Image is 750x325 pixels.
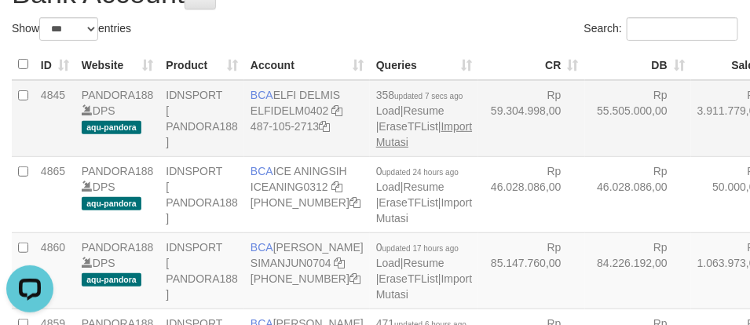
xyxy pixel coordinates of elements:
[251,181,328,193] a: ICEANING0312
[332,104,343,117] a: Copy ELFIDELM0402 to clipboard
[335,257,346,269] a: Copy SIMANJUN0704 to clipboard
[244,49,370,80] th: Account: activate to sort column ascending
[82,89,154,101] a: PANDORA188
[75,80,160,157] td: DPS
[382,244,459,253] span: updated 17 hours ago
[394,92,463,100] span: updated 7 secs ago
[379,272,438,285] a: EraseTFList
[370,49,478,80] th: Queries: activate to sort column ascending
[39,17,98,41] select: Showentries
[376,196,472,225] a: Import Mutasi
[251,257,331,269] a: SIMANJUN0704
[379,120,438,133] a: EraseTFList
[404,257,445,269] a: Resume
[376,241,472,301] span: | | |
[35,80,75,157] td: 4845
[349,272,360,285] a: Copy 5776579617 to clipboard
[585,156,691,232] td: Rp 46.028.086,00
[35,49,75,80] th: ID: activate to sort column ascending
[82,241,154,254] a: PANDORA188
[379,196,438,209] a: EraseTFList
[376,89,463,101] span: 358
[376,89,472,148] span: | | |
[159,80,244,157] td: IDNSPORT [ PANDORA188 ]
[35,156,75,232] td: 4865
[251,89,273,101] span: BCA
[75,232,160,309] td: DPS
[6,6,53,53] button: Open LiveChat chat widget
[159,156,244,232] td: IDNSPORT [ PANDORA188 ]
[404,104,445,117] a: Resume
[349,196,360,209] a: Copy 5776579803 to clipboard
[376,257,401,269] a: Load
[251,241,273,254] span: BCA
[478,49,584,80] th: CR: activate to sort column ascending
[82,121,141,134] span: aqu-pandora
[627,17,738,41] input: Search:
[82,273,141,287] span: aqu-pandora
[478,80,584,157] td: Rp 59.304.998,00
[82,197,141,210] span: aqu-pandora
[584,17,738,41] label: Search:
[376,165,459,177] span: 0
[244,80,370,157] td: ELFI DELMIS 487-105-2713
[404,181,445,193] a: Resume
[82,165,154,177] a: PANDORA188
[35,232,75,309] td: 4860
[251,104,329,117] a: ELFIDELM0402
[244,156,370,232] td: ICE ANINGSIH [PHONE_NUMBER]
[159,49,244,80] th: Product: activate to sort column ascending
[251,165,273,177] span: BCA
[331,181,342,193] a: Copy ICEANING0312 to clipboard
[585,232,691,309] td: Rp 84.226.192,00
[478,156,584,232] td: Rp 46.028.086,00
[376,181,401,193] a: Load
[159,232,244,309] td: IDNSPORT [ PANDORA188 ]
[376,104,401,117] a: Load
[478,232,584,309] td: Rp 85.147.760,00
[376,120,472,148] a: Import Mutasi
[244,232,370,309] td: [PERSON_NAME] [PHONE_NUMBER]
[376,241,459,254] span: 0
[12,17,131,41] label: Show entries
[585,80,691,157] td: Rp 55.505.000,00
[382,168,459,177] span: updated 24 hours ago
[75,49,160,80] th: Website: activate to sort column ascending
[75,156,160,232] td: DPS
[319,120,330,133] a: Copy 4871052713 to clipboard
[376,165,472,225] span: | | |
[585,49,691,80] th: DB: activate to sort column ascending
[376,272,472,301] a: Import Mutasi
